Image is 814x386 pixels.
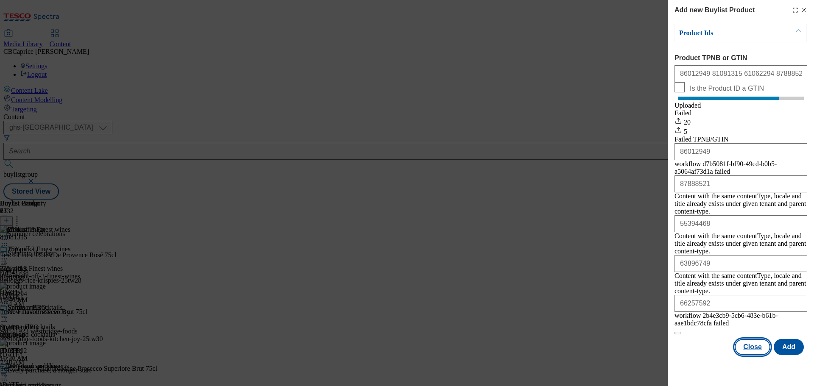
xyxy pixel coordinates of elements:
[675,5,755,15] h4: Add new Buylist Product
[675,232,807,255] div: Content with the same contentType, locale and title already exists under given tenant and parent ...
[679,29,768,37] p: Product Ids
[675,312,807,327] div: workflow 2b4e3cb9-5cb6-483e-b61b-aae1bdc78cfa failed
[675,109,807,117] div: Failed
[675,65,807,82] input: Enter 1 or 20 space separated Product TPNB or GTIN
[675,272,807,295] div: Content with the same contentType, locale and title already exists under given tenant and parent ...
[675,117,807,126] div: 20
[675,54,807,62] label: Product TPNB or GTIN
[675,126,807,136] div: 5
[774,339,804,355] button: Add
[675,136,807,143] div: Failed TPNB/GTIN
[675,160,807,175] div: workflow d7b5081f-bf90-49cd-b0b5-a5064af73d1a failed
[675,192,807,215] div: Content with the same contentType, locale and title already exists under given tenant and parent ...
[690,85,764,92] span: Is the Product ID a GTIN
[735,339,770,355] button: Close
[675,102,807,109] div: Uploaded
